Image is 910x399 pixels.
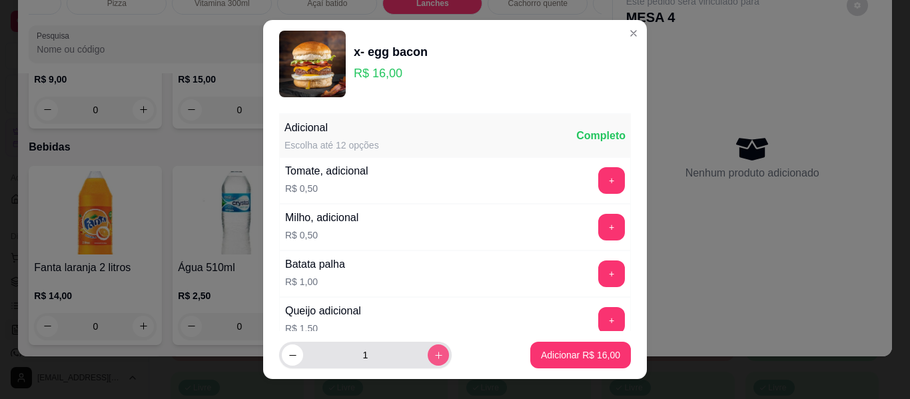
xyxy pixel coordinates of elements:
[285,182,368,195] p: R$ 0,50
[285,210,358,226] div: Milho, adicional
[284,120,379,136] div: Adicional
[285,275,345,288] p: R$ 1,00
[285,303,361,319] div: Queijo adicional
[541,348,620,362] p: Adicionar R$ 16,00
[598,307,625,334] button: add
[530,342,631,368] button: Adicionar R$ 16,00
[284,139,379,152] div: Escolha até 12 opções
[428,344,449,366] button: increase-product-quantity
[285,256,345,272] div: Batata palha
[598,167,625,194] button: add
[598,214,625,240] button: add
[354,43,428,61] div: x- egg bacon
[623,23,644,44] button: Close
[285,322,361,335] p: R$ 1,50
[282,344,303,366] button: decrease-product-quantity
[576,128,626,144] div: Completo
[598,260,625,287] button: add
[279,31,346,97] img: product-image
[354,64,428,83] p: R$ 16,00
[285,228,358,242] p: R$ 0,50
[285,163,368,179] div: Tomate, adicional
